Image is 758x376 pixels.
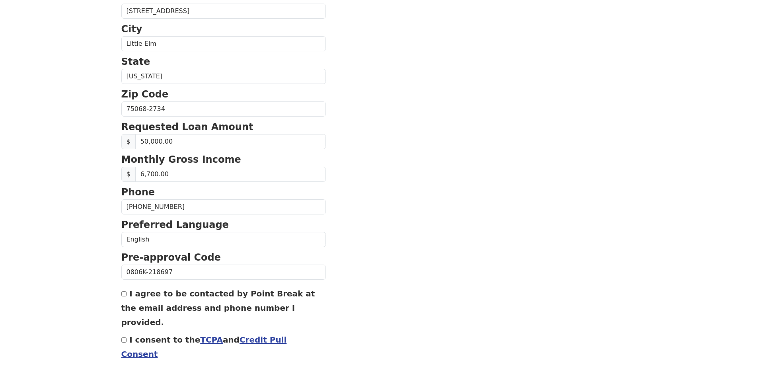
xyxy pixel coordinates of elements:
strong: State [121,56,150,67]
strong: City [121,23,142,35]
label: I consent to the and [121,335,287,359]
input: City [121,36,326,51]
input: Pre-approval Code [121,265,326,280]
label: I agree to be contacted by Point Break at the email address and phone number I provided. [121,289,315,327]
strong: Zip Code [121,89,169,100]
strong: Requested Loan Amount [121,121,253,132]
p: Monthly Gross Income [121,152,326,167]
a: TCPA [200,335,223,345]
span: $ [121,167,136,182]
input: Zip Code [121,101,326,117]
span: $ [121,134,136,149]
strong: Phone [121,187,155,198]
strong: Pre-approval Code [121,252,221,263]
input: Street Address [121,4,326,19]
input: Requested Loan Amount [135,134,326,149]
input: Monthly Gross Income [135,167,326,182]
strong: Preferred Language [121,219,229,230]
input: Phone [121,199,326,214]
